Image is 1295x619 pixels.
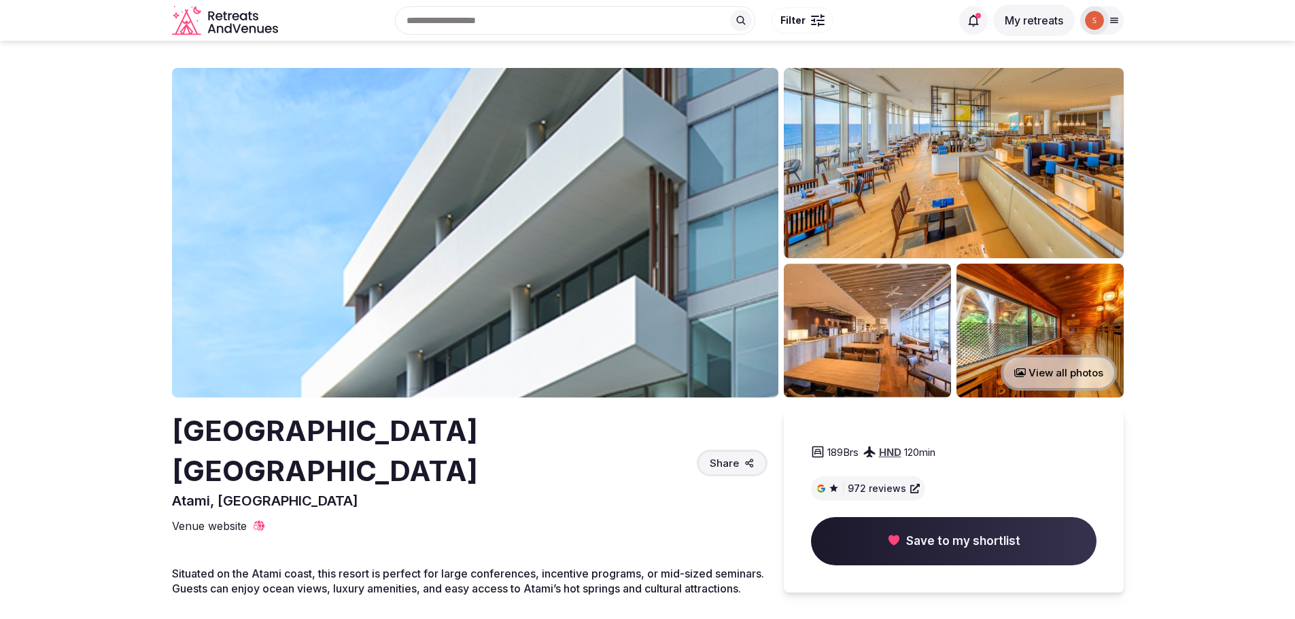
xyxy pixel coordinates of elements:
img: Venue gallery photo [956,264,1124,397]
span: Atami, [GEOGRAPHIC_DATA] [172,493,358,509]
span: 120 min [904,445,935,459]
span: Share [710,456,739,470]
span: Situated on the Atami coast, this resort is perfect for large conferences, incentive programs, or... [172,567,764,595]
span: 972 reviews [848,482,906,495]
a: HND [879,446,901,459]
span: Filter [780,14,806,27]
button: My retreats [993,5,1075,36]
span: Venue website [172,518,247,533]
span: 189 Brs [827,445,859,459]
a: Venue website [172,518,266,533]
button: Share [697,450,767,476]
img: Venue cover photo [172,68,778,397]
a: Visit the homepage [172,5,281,36]
a: |972 reviews [816,482,920,495]
span: Save to my shortlist [906,533,1020,550]
h2: [GEOGRAPHIC_DATA] [GEOGRAPHIC_DATA] [172,411,691,491]
button: Filter [772,7,833,33]
span: | [842,482,845,495]
button: View all photos [1001,355,1117,391]
img: Venue gallery photo [784,264,951,397]
svg: Retreats and Venues company logo [172,5,281,36]
a: My retreats [993,14,1075,27]
img: Venue gallery photo [784,68,1124,258]
img: stefanie.just [1085,11,1104,30]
